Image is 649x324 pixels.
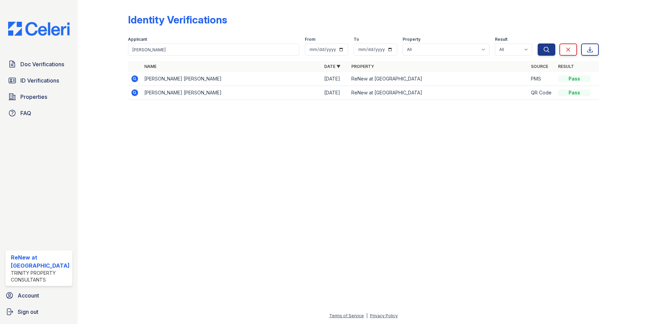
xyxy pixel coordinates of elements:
td: [DATE] [321,72,349,86]
label: From [305,37,315,42]
div: Identity Verifications [128,14,227,26]
label: Property [403,37,421,42]
a: Result [558,64,574,69]
td: ReNew at [GEOGRAPHIC_DATA] [349,86,529,100]
a: Date ▼ [324,64,340,69]
a: Doc Verifications [5,57,72,71]
a: Account [3,289,75,302]
div: Trinity Property Consultants [11,270,70,283]
input: Search by name or phone number [128,43,300,56]
a: Name [144,64,156,69]
td: PMS [528,72,555,86]
span: Account [18,291,39,300]
div: ReNew at [GEOGRAPHIC_DATA] [11,253,70,270]
div: | [366,313,368,318]
div: Pass [558,75,591,82]
a: Source [531,64,548,69]
label: To [354,37,359,42]
td: [DATE] [321,86,349,100]
img: CE_Logo_Blue-a8612792a0a2168367f1c8372b55b34899dd931a85d93a1a3d3e32e68fde9ad4.png [3,22,75,36]
a: Property [351,64,374,69]
a: Privacy Policy [370,313,398,318]
td: QR Code [528,86,555,100]
span: Properties [20,93,47,101]
td: [PERSON_NAME] [PERSON_NAME] [142,72,321,86]
a: Properties [5,90,72,104]
div: Pass [558,89,591,96]
a: FAQ [5,106,72,120]
a: Terms of Service [329,313,364,318]
td: [PERSON_NAME] [PERSON_NAME] [142,86,321,100]
td: ReNew at [GEOGRAPHIC_DATA] [349,72,529,86]
a: Sign out [3,305,75,319]
span: FAQ [20,109,31,117]
span: Sign out [18,308,38,316]
a: ID Verifications [5,74,72,87]
span: Doc Verifications [20,60,64,68]
label: Result [495,37,507,42]
span: ID Verifications [20,76,59,85]
label: Applicant [128,37,147,42]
